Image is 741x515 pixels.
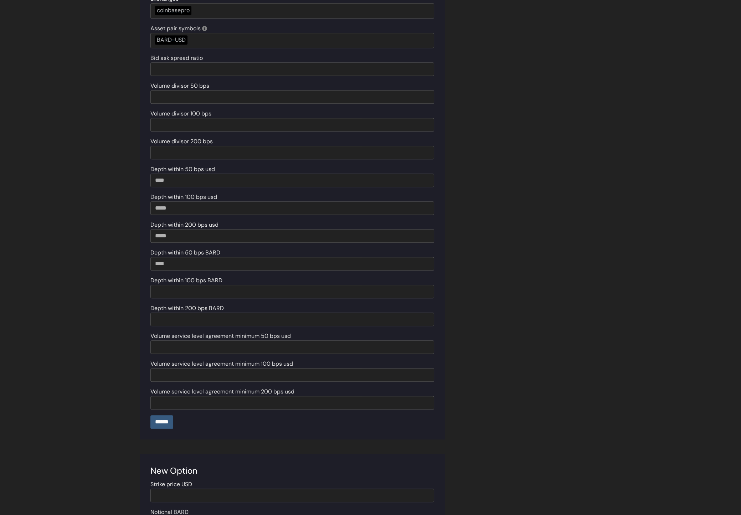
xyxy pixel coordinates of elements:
[155,6,191,15] div: coinbasepro
[150,165,215,174] label: Depth within 50 bps usd
[150,480,192,489] label: Strike price USD
[155,35,187,45] div: BARD-USD
[150,82,209,90] label: Volume divisor 50 bps
[150,248,220,257] label: Depth within 50 bps BARD
[150,24,207,33] label: Asset pair symbols
[150,387,294,396] label: Volume service level agreement minimum 200 bps usd
[150,464,434,477] div: New Option
[150,304,224,313] label: Depth within 200 bps BARD
[150,332,291,340] label: Volume service level agreement minimum 50 bps usd
[150,193,217,201] label: Depth within 100 bps usd
[150,109,211,118] label: Volume divisor 100 bps
[150,276,222,285] label: Depth within 100 bps BARD
[150,54,203,62] label: Bid ask spread ratio
[150,360,293,368] label: Volume service level agreement minimum 100 bps usd
[150,221,218,229] label: Depth within 200 bps usd
[150,137,213,146] label: Volume divisor 200 bps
